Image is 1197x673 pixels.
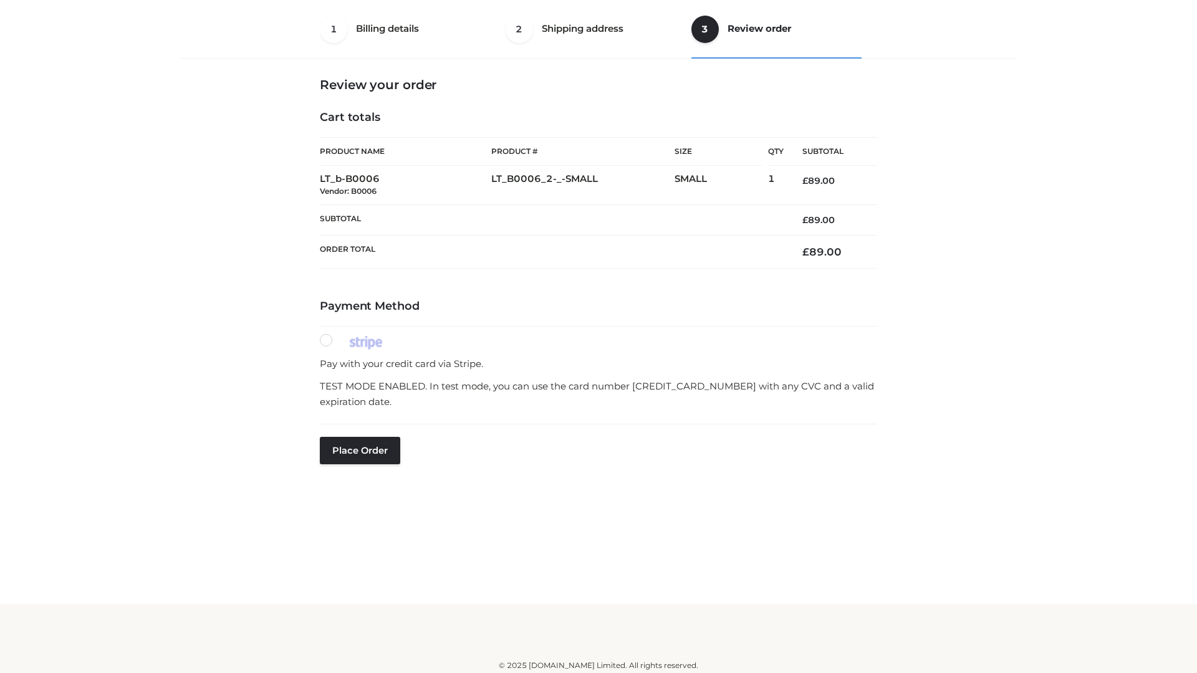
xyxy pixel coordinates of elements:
[320,111,877,125] h4: Cart totals
[320,437,400,464] button: Place order
[768,137,784,166] th: Qty
[320,77,877,92] h3: Review your order
[802,175,808,186] span: £
[802,246,842,258] bdi: 89.00
[320,236,784,269] th: Order Total
[675,138,762,166] th: Size
[802,214,808,226] span: £
[320,186,377,196] small: Vendor: B0006
[491,137,675,166] th: Product #
[320,137,491,166] th: Product Name
[768,166,784,205] td: 1
[185,659,1012,672] div: © 2025 [DOMAIN_NAME] Limited. All rights reserved.
[320,356,877,372] p: Pay with your credit card via Stripe.
[320,166,491,205] td: LT_b-B0006
[784,138,877,166] th: Subtotal
[675,166,768,205] td: SMALL
[491,166,675,205] td: LT_B0006_2-_-SMALL
[320,204,784,235] th: Subtotal
[320,300,877,313] h4: Payment Method
[802,175,835,186] bdi: 89.00
[802,214,835,226] bdi: 89.00
[320,378,877,410] p: TEST MODE ENABLED. In test mode, you can use the card number [CREDIT_CARD_NUMBER] with any CVC an...
[802,246,809,258] span: £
